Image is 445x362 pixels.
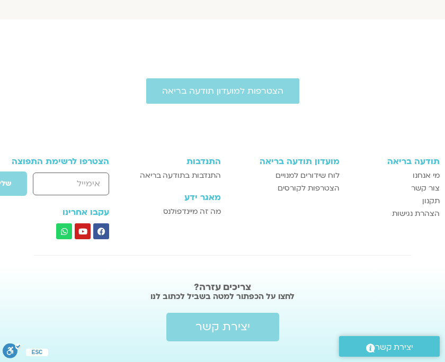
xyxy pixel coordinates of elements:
span: הצטרפות לקורסים [278,182,340,195]
span: מי אנחנו [413,169,440,182]
span: מה זה מיינדפולנס [163,205,221,218]
h3: הצטרפו לרשימת התפוצה [5,157,109,166]
span: יצירת קשר [195,321,250,333]
a: יצירת קשר [166,313,279,341]
span: הצטרפות למועדון תודעה בריאה [162,86,283,96]
a: מה זה מיינדפולנס [138,205,221,218]
h3: תודעה בריאה [350,157,440,166]
form: טופס חדש [5,171,109,202]
a: הצטרפות לקורסים [232,182,340,195]
span: התנדבות בתודעה בריאה [140,169,221,182]
a: יצירת קשר [339,336,440,357]
a: התנדבות בתודעה בריאה [138,169,221,182]
span: לוח שידורים למנויים [275,169,340,182]
h3: עקבו אחרינו [5,207,109,217]
a: תקנון [350,195,440,207]
input: אימייל [33,173,110,195]
h3: מאגר ידע [138,193,221,202]
h2: לחצו על הכפתור למטה בשביל לכתוב לנו [5,291,440,302]
h3: התנדבות [138,157,221,166]
a: לוח שידורים למנויים [232,169,340,182]
a: הצהרת נגישות [350,207,440,220]
h3: מועדון תודעה בריאה [232,157,340,166]
span: תקנון [422,195,440,207]
span: הצהרת נגישות [392,207,440,220]
a: מי אנחנו [350,169,440,182]
h2: צריכים עזרה? [5,282,440,293]
span: צור קשר [411,182,440,195]
span: יצירת קשר [375,340,413,355]
a: צור קשר [350,182,440,195]
a: הצטרפות למועדון תודעה בריאה [146,78,299,104]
